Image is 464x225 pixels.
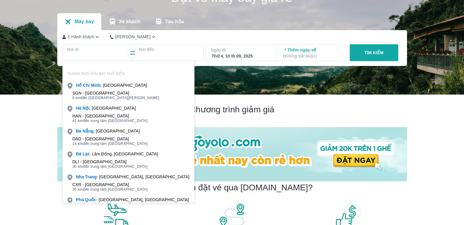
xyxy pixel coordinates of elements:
p: Máy bay [74,19,94,25]
div: DLI - [GEOGRAPHIC_DATA] [72,159,148,164]
div: - [GEOGRAPHIC_DATA], [GEOGRAPHIC_DATA] [76,174,189,180]
span: 30 km [72,164,83,169]
span: 14 km [72,142,83,146]
h2: Tại sao nên đặt vé qua [DOMAIN_NAME]? [151,182,313,193]
span: đến trung tâm [GEOGRAPHIC_DATA] [72,187,148,192]
p: Thêm ngày về [283,47,342,59]
b: Nha [76,174,84,179]
b: Hà [76,106,81,111]
b: Phú [76,197,84,202]
p: Xe khách [119,19,140,25]
b: Nội [83,106,90,111]
div: , [GEOGRAPHIC_DATA] [76,128,140,134]
b: Lạt [83,152,89,156]
b: Nẵng [83,129,93,133]
div: DAD - [GEOGRAPHIC_DATA] [72,136,148,141]
b: Chí [83,83,90,88]
div: Thứ 4, 10 th 09, 2025 [212,53,270,59]
b: Đà [76,152,81,156]
p: 1 Hành khách [68,34,94,40]
b: Đà [76,129,81,133]
p: TÌM KIẾM [364,50,384,56]
div: CXR - [GEOGRAPHIC_DATA] [72,182,148,187]
b: Minh [91,83,101,88]
span: 41 km [72,119,83,123]
div: SGN - [GEOGRAPHIC_DATA] [72,91,159,95]
div: HAN - [GEOGRAPHIC_DATA] [72,114,148,118]
div: - Lâm Đồng, [GEOGRAPHIC_DATA] [76,151,158,157]
b: Quốc [85,197,96,202]
div: - [GEOGRAPHIC_DATA], [GEOGRAPHIC_DATA] [76,197,189,203]
b: Trang [85,174,96,179]
button: TÌM KIẾM [350,44,398,61]
span: đến trung tâm [GEOGRAPHIC_DATA] [72,118,148,123]
button: 1 Hành khách [62,34,101,40]
p: Tàu hỏa [165,19,184,25]
span: đến trung tâm [GEOGRAPHIC_DATA] [72,164,148,169]
span: đến [GEOGRAPHIC_DATA][PERSON_NAME] [72,95,159,100]
span: 9 km [72,96,81,100]
div: , [GEOGRAPHIC_DATA] [76,82,147,88]
h2: Chương trình giảm giá [57,104,407,115]
p: [PERSON_NAME] [115,34,150,40]
div: , [GEOGRAPHIC_DATA] [76,105,136,111]
p: ( Không bắt buộc ) [283,53,342,59]
img: banner-home [57,127,407,181]
p: Nơi đi [67,46,127,52]
span: đến trung tâm [GEOGRAPHIC_DATA] [72,141,148,146]
p: Nơi đến [139,46,198,52]
b: Hồ [76,83,82,88]
span: 35 km [72,187,83,192]
p: THÀNH PHỐ SÂN BAY PHỔ BIẾN [63,71,194,76]
p: Ngày đi [211,47,271,53]
button: [PERSON_NAME] [110,34,157,40]
div: transportation tabs [57,13,191,30]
